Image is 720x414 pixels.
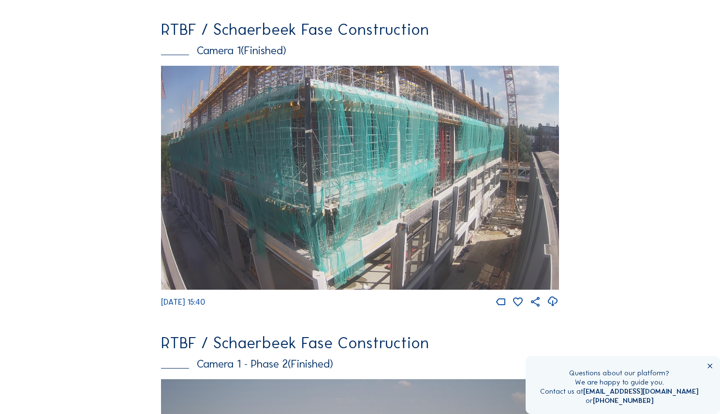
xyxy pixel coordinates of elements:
[540,378,698,387] div: We are happy to guide you.
[583,387,698,396] a: [EMAIL_ADDRESS][DOMAIN_NAME]
[161,297,205,307] span: [DATE] 15:40
[288,357,333,370] span: (Finished)
[161,45,559,56] div: Camera 1
[161,66,559,290] img: Image
[161,335,559,351] div: RTBF / Schaerbeek Fase Construction
[241,44,286,57] span: (Finished)
[593,396,653,405] a: [PHONE_NUMBER]
[540,387,698,396] div: Contact us at
[161,22,559,38] div: RTBF / Schaerbeek Fase Construction
[540,396,698,405] div: or
[161,358,559,370] div: Camera 1 - Phase 2
[540,369,698,378] div: Questions about our platform?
